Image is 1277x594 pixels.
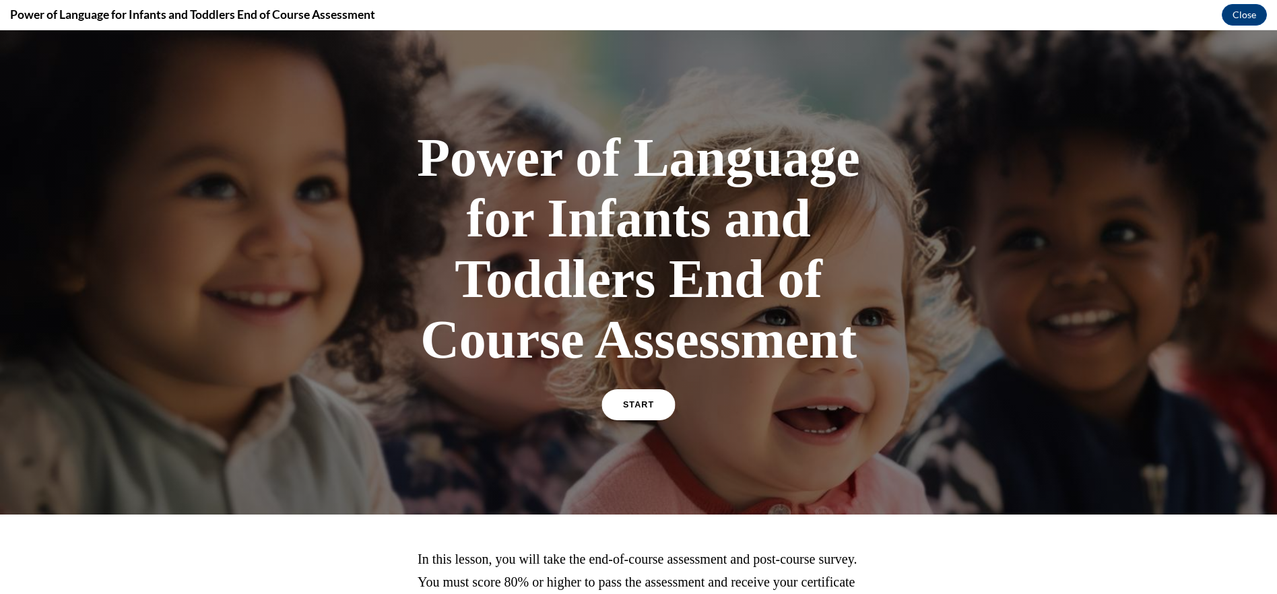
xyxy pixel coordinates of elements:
button: Close [1222,4,1267,26]
h1: Power of Language for Infants and Toddlers End of Course Assessment [403,97,874,339]
a: START [601,359,675,390]
h4: Power of Language for Infants and Toddlers End of Course Assessment [10,6,375,23]
span: In this lesson, you will take the end-of-course assessment and post-course survey. You must score... [418,521,857,582]
span: START [623,370,654,380]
